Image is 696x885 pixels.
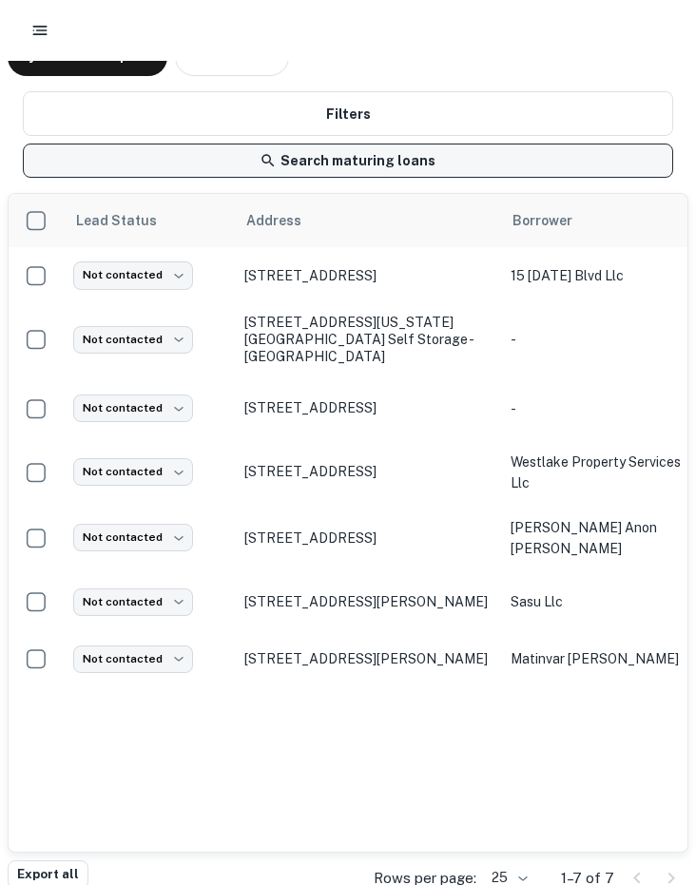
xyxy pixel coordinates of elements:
p: matinvar [PERSON_NAME] [511,648,682,669]
a: Search maturing loans [23,144,673,178]
p: [STREET_ADDRESS][US_STATE][GEOGRAPHIC_DATA] self storage - [GEOGRAPHIC_DATA] [244,314,492,366]
p: sasu llc [511,591,682,612]
div: Not contacted [73,645,193,673]
span: Lead Status [75,209,182,232]
span: Borrower [512,209,597,232]
p: [STREET_ADDRESS][PERSON_NAME] [244,650,492,667]
p: [STREET_ADDRESS] [244,529,492,547]
p: [PERSON_NAME] anon [PERSON_NAME] [511,517,682,559]
p: [STREET_ADDRESS] [244,399,492,416]
div: Not contacted [73,261,193,289]
p: - [511,398,682,419]
span: Address [246,209,326,232]
th: Lead Status [64,194,235,247]
th: Address [235,194,501,247]
p: 15 [DATE] blvd llc [511,265,682,286]
p: [STREET_ADDRESS] [244,267,492,284]
div: Not contacted [73,588,193,616]
p: westlake property services llc [511,452,682,493]
p: [STREET_ADDRESS][PERSON_NAME] [244,593,492,610]
iframe: Chat Widget [601,733,696,824]
p: - [511,329,682,350]
button: Filters [23,91,673,136]
th: Borrower [501,194,691,247]
p: [STREET_ADDRESS] [244,463,492,480]
div: Not contacted [73,326,193,354]
div: Not contacted [73,458,193,486]
div: Not contacted [73,394,193,422]
div: Not contacted [73,524,193,551]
